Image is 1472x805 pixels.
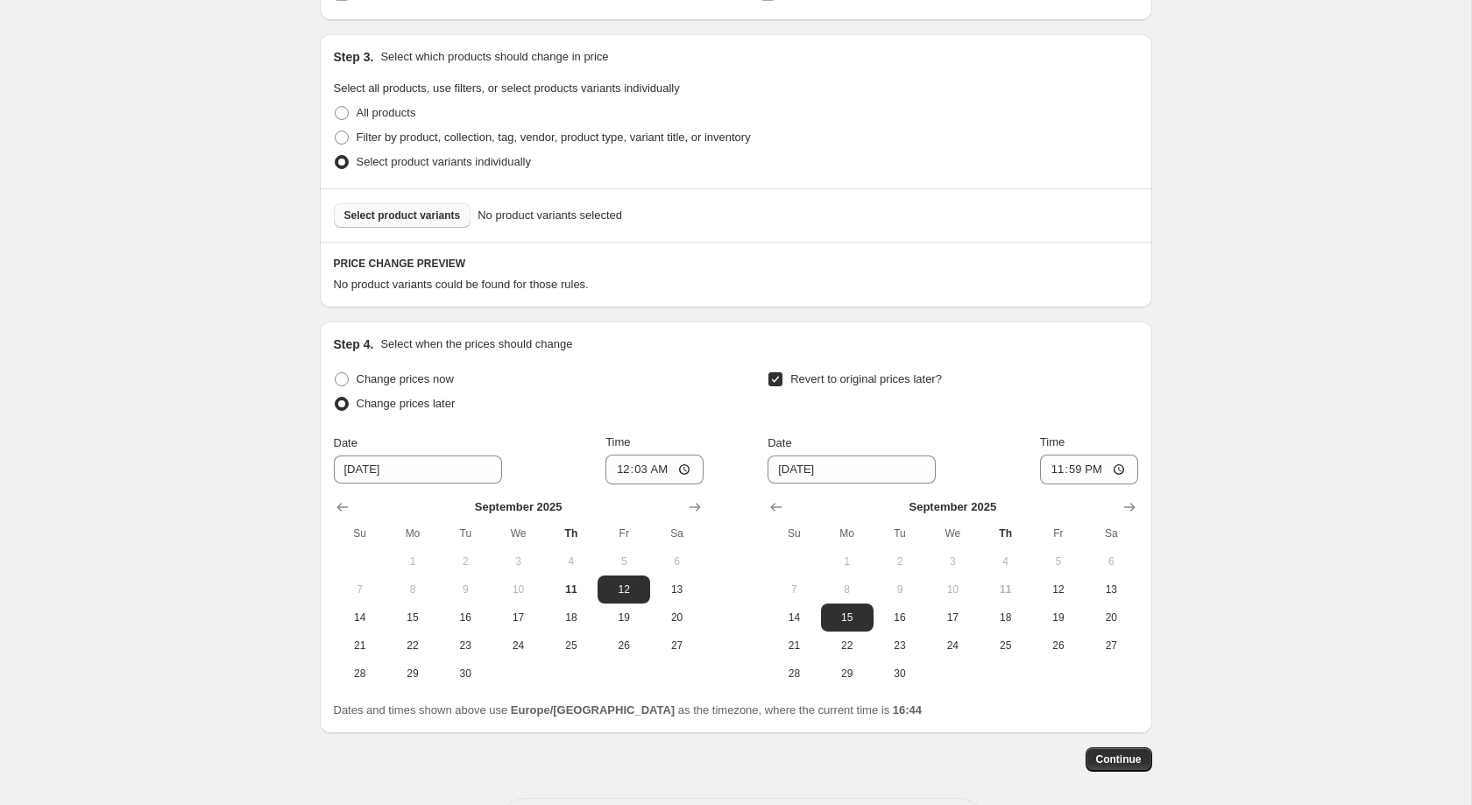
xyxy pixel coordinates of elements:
th: Monday [821,519,874,547]
span: 18 [552,611,591,625]
span: 21 [341,639,379,653]
span: 13 [1092,583,1130,597]
button: Show next month, October 2025 [1117,495,1142,519]
th: Thursday [545,519,598,547]
span: 22 [828,639,867,653]
span: Revert to original prices later? [790,372,942,385]
span: 5 [605,554,643,568]
span: 20 [1092,611,1130,625]
span: We [499,526,537,540]
span: 4 [986,554,1024,568]
span: Date [334,436,357,449]
span: Mo [828,526,867,540]
span: Sa [657,526,696,540]
span: Date [768,436,791,449]
span: 11 [552,583,591,597]
span: 28 [341,667,379,681]
button: Tuesday September 16 2025 [439,604,492,632]
button: Monday September 8 2025 [386,576,439,604]
button: Saturday September 13 2025 [1085,576,1137,604]
h2: Step 4. [334,335,374,353]
b: Europe/[GEOGRAPHIC_DATA] [511,703,675,717]
th: Friday [598,519,650,547]
span: 21 [775,639,813,653]
span: No product variants could be found for those rules. [334,278,589,291]
span: Change prices later [357,397,456,410]
span: 3 [933,554,972,568]
button: Monday September 1 2025 [386,547,439,576]
span: Select product variants [344,208,461,222]
button: Monday September 8 2025 [821,576,874,604]
button: Sunday September 14 2025 [768,604,820,632]
span: All products [357,106,416,119]
span: 1 [828,554,867,568]
span: 14 [341,611,379,625]
span: 4 [552,554,591,568]
p: Select which products should change in price [380,48,608,66]
span: 16 [446,611,485,625]
button: Select product variants [334,203,471,228]
span: 27 [657,639,696,653]
th: Monday [386,519,439,547]
span: Fr [605,526,643,540]
span: Dates and times shown above use as the timezone, where the current time is [334,703,923,717]
button: Monday September 15 2025 [821,604,874,632]
button: Tuesday September 30 2025 [874,660,926,688]
b: 16:44 [893,703,922,717]
span: 19 [1039,611,1078,625]
span: 14 [775,611,813,625]
button: Show previous month, August 2025 [764,495,789,519]
button: Friday September 12 2025 [598,576,650,604]
button: Friday September 5 2025 [598,547,650,576]
button: Saturday September 20 2025 [650,604,703,632]
span: Time [605,435,630,448]
th: Tuesday [874,519,926,547]
span: Select product variants individually [357,155,531,168]
span: 25 [986,639,1024,653]
button: Thursday September 4 2025 [545,547,598,576]
span: 6 [1092,554,1130,568]
span: 2 [446,554,485,568]
span: 24 [499,639,537,653]
span: 25 [552,639,591,653]
span: 15 [393,611,432,625]
button: Thursday September 25 2025 [979,632,1031,660]
button: Show next month, October 2025 [683,495,707,519]
button: Sunday September 28 2025 [334,660,386,688]
span: 1 [393,554,432,568]
button: Sunday September 28 2025 [768,660,820,688]
span: No product variants selected [478,207,622,224]
button: Tuesday September 23 2025 [439,632,492,660]
button: Sunday September 7 2025 [334,576,386,604]
span: Time [1040,435,1065,448]
button: Tuesday September 16 2025 [874,604,926,632]
span: 8 [393,583,432,597]
span: Tu [881,526,919,540]
button: Wednesday September 17 2025 [492,604,544,632]
button: Tuesday September 30 2025 [439,660,492,688]
th: Thursday [979,519,1031,547]
button: Wednesday September 3 2025 [492,547,544,576]
button: Thursday September 18 2025 [979,604,1031,632]
span: 10 [933,583,972,597]
span: 26 [1039,639,1078,653]
span: 24 [933,639,972,653]
span: 23 [446,639,485,653]
button: Monday September 29 2025 [386,660,439,688]
span: 8 [828,583,867,597]
button: Friday September 5 2025 [1032,547,1085,576]
th: Friday [1032,519,1085,547]
span: 30 [446,667,485,681]
button: Tuesday September 9 2025 [439,576,492,604]
span: 29 [828,667,867,681]
button: Today Thursday September 11 2025 [545,576,598,604]
input: 9/11/2025 [768,455,936,484]
span: 27 [1092,639,1130,653]
button: Sunday September 21 2025 [334,632,386,660]
span: Th [986,526,1024,540]
button: Wednesday September 10 2025 [926,576,979,604]
button: Thursday September 25 2025 [545,632,598,660]
button: Tuesday September 23 2025 [874,632,926,660]
button: Friday September 26 2025 [1032,632,1085,660]
th: Saturday [650,519,703,547]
